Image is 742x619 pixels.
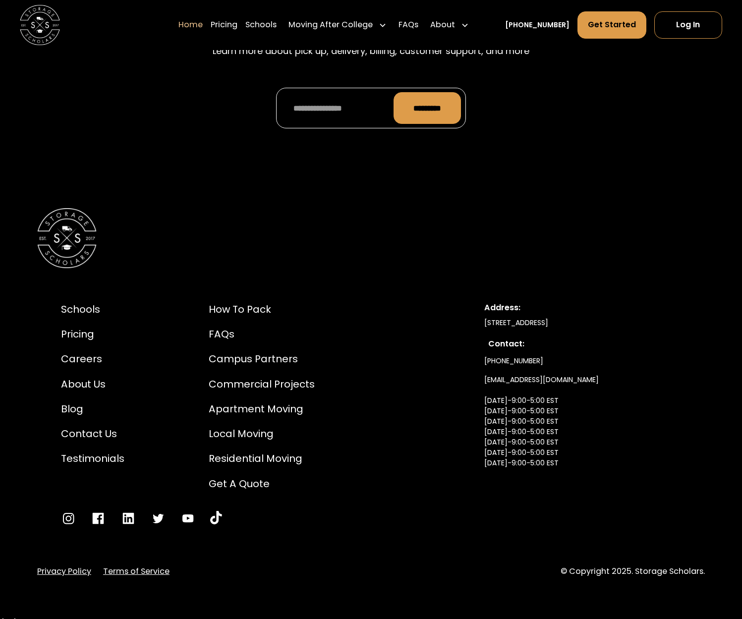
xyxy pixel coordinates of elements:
a: Blog [61,401,124,416]
a: [PHONE_NUMBER] [505,20,570,30]
a: Terms of Service [103,565,170,577]
a: FAQs [399,11,418,39]
a: Apartment Moving [209,401,315,416]
form: Promo Form [276,88,465,128]
a: [EMAIL_ADDRESS][DOMAIN_NAME][DATE]-9:00-5:00 EST[DATE]-9:00-5:00 EST[DATE]-9:00-5:00 EST[DATE]-9:... [484,370,599,493]
a: Pricing [61,327,124,341]
a: Privacy Policy [37,565,91,577]
a: Schools [245,11,277,39]
p: Learn more about pick up, delivery, billing, customer support, and more [213,44,529,57]
a: Get a Quote [209,476,315,491]
a: Campus Partners [209,351,315,366]
div: Moving After College [288,19,373,31]
div: About [426,11,473,39]
a: Get Started [577,11,646,38]
a: Go to Instagram [61,511,76,526]
div: About [430,19,455,31]
a: Home [178,11,203,39]
a: [PHONE_NUMBER] [484,352,543,370]
a: Log In [654,11,722,38]
a: Contact Us [61,426,124,441]
a: FAQs [209,327,315,341]
a: Pricing [211,11,237,39]
a: How to Pack [209,302,315,317]
a: Go to YouTube [210,511,222,526]
a: Go to YouTube [180,511,195,526]
a: Commercial Projects [209,377,315,392]
a: Careers [61,351,124,366]
a: Local Moving [209,426,315,441]
a: Go to LinkedIn [121,511,136,526]
img: Storage Scholars main logo [20,5,59,45]
div: © Copyright 2025. Storage Scholars. [561,565,705,577]
a: Go to Facebook [91,511,106,526]
a: Schools [61,302,124,317]
div: Moving After College [285,11,391,39]
div: Address: [484,302,681,314]
a: Testimonials [61,451,124,466]
a: Residential Moving [209,451,315,466]
img: Storage Scholars Logomark. [37,208,97,268]
a: Go to Twitter [151,511,166,526]
div: [STREET_ADDRESS] [484,318,681,328]
div: Contact: [488,338,677,350]
a: About Us [61,377,124,392]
